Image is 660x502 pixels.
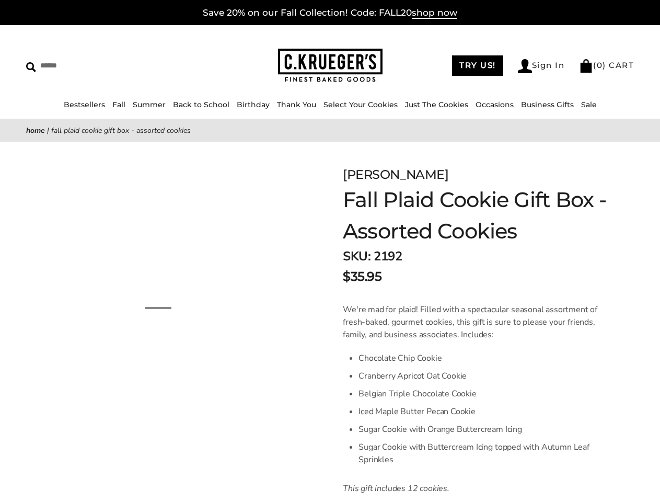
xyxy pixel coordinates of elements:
[64,100,105,109] a: Bestsellers
[51,125,191,135] span: Fall Plaid Cookie Gift Box - Assorted Cookies
[518,59,565,73] a: Sign In
[358,385,608,403] li: Belgian Triple Chocolate Cookie
[26,58,165,74] input: Search
[597,60,603,70] span: 0
[26,125,45,135] a: Home
[358,349,608,367] li: Chocolate Chip Cookie
[358,420,608,438] li: Sugar Cookie with Orange Buttercream Icing
[579,59,593,73] img: Bag
[203,7,457,19] a: Save 20% on our Fall Collection! Code: FALL20shop now
[323,100,398,109] a: Select Your Cookies
[405,100,468,109] a: Just The Cookies
[133,100,166,109] a: Summer
[26,124,634,136] nav: breadcrumbs
[579,60,634,70] a: (0) CART
[26,62,36,72] img: Search
[412,7,457,19] span: shop now
[358,438,608,469] li: Sugar Cookie with Buttercream Icing topped with Autumn Leaf Sprinkles
[343,248,370,265] strong: SKU:
[374,248,402,265] span: 2192
[343,165,608,184] div: [PERSON_NAME]
[476,100,514,109] a: Occasions
[343,483,449,494] em: This gift includes 12 cookies.
[343,184,608,247] h1: Fall Plaid Cookie Gift Box - Assorted Cookies
[343,303,608,341] p: We're mad for plaid! Filled with a spectacular seasonal assortment of fresh-baked, gourmet cookie...
[581,100,597,109] a: Sale
[277,100,316,109] a: Thank You
[518,59,532,73] img: Account
[358,403,608,420] li: Iced Maple Butter Pecan Cookie
[452,55,503,76] a: TRY US!
[278,49,383,83] img: C.KRUEGER'S
[47,125,49,135] span: |
[358,367,608,385] li: Cranberry Apricot Oat Cookie
[173,100,229,109] a: Back to School
[343,267,381,286] span: $35.95
[112,100,125,109] a: Fall
[521,100,574,109] a: Business Gifts
[237,100,270,109] a: Birthday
